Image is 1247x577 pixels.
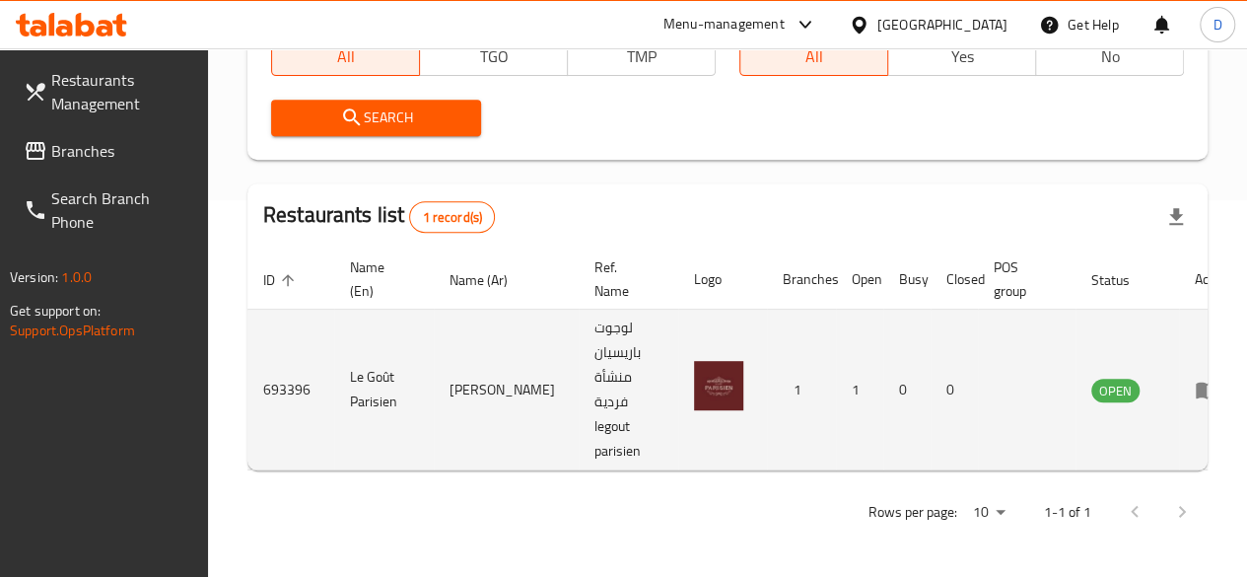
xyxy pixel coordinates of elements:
div: Menu-management [663,13,785,36]
span: Yes [896,42,1028,71]
a: Support.OpsPlatform [10,318,135,343]
th: Closed [931,250,978,310]
span: Name (En) [350,255,410,303]
td: 1 [836,310,883,470]
span: TMP [576,42,708,71]
span: All [748,42,880,71]
span: POS group [994,255,1052,303]
span: Ref. Name [594,255,655,303]
span: 1.0.0 [61,264,92,290]
button: No [1035,36,1184,76]
span: Search Branch Phone [51,186,192,234]
div: Export file [1152,193,1200,241]
span: ID [263,268,301,292]
button: All [271,36,420,76]
span: Restaurants Management [51,68,192,115]
td: 1 [767,310,836,470]
span: 1 record(s) [410,208,494,227]
a: Restaurants Management [8,56,208,127]
button: Yes [887,36,1036,76]
table: enhanced table [247,250,1247,470]
span: Status [1091,268,1155,292]
div: OPEN [1091,379,1140,402]
td: [PERSON_NAME] [434,310,579,470]
a: Search Branch Phone [8,175,208,246]
button: TMP [567,36,716,76]
div: Rows per page: [965,498,1012,528]
th: Action [1179,250,1247,310]
span: Search [287,106,466,130]
img: Le Goût Parisien [694,361,743,410]
button: All [739,36,888,76]
th: Branches [767,250,836,310]
span: Name (Ar) [450,268,533,292]
p: Rows per page: [868,500,957,525]
p: 1-1 of 1 [1044,500,1091,525]
span: TGO [428,42,560,71]
th: Busy [883,250,931,310]
span: Get support on: [10,298,101,324]
td: 693396 [247,310,334,470]
td: لوجوت باريسيان منشأة فردية legout parisien [579,310,678,470]
span: Version: [10,264,58,290]
span: Branches [51,139,192,163]
button: Search [271,100,482,136]
div: [GEOGRAPHIC_DATA] [877,14,1007,36]
td: 0 [931,310,978,470]
span: No [1044,42,1176,71]
a: Branches [8,127,208,175]
div: Total records count [409,201,495,233]
th: Logo [678,250,767,310]
td: 0 [883,310,931,470]
h2: Restaurants list [263,200,495,233]
button: TGO [419,36,568,76]
td: Le Goût Parisien [334,310,434,470]
span: OPEN [1091,380,1140,402]
span: D [1212,14,1221,36]
span: All [280,42,412,71]
th: Open [836,250,883,310]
